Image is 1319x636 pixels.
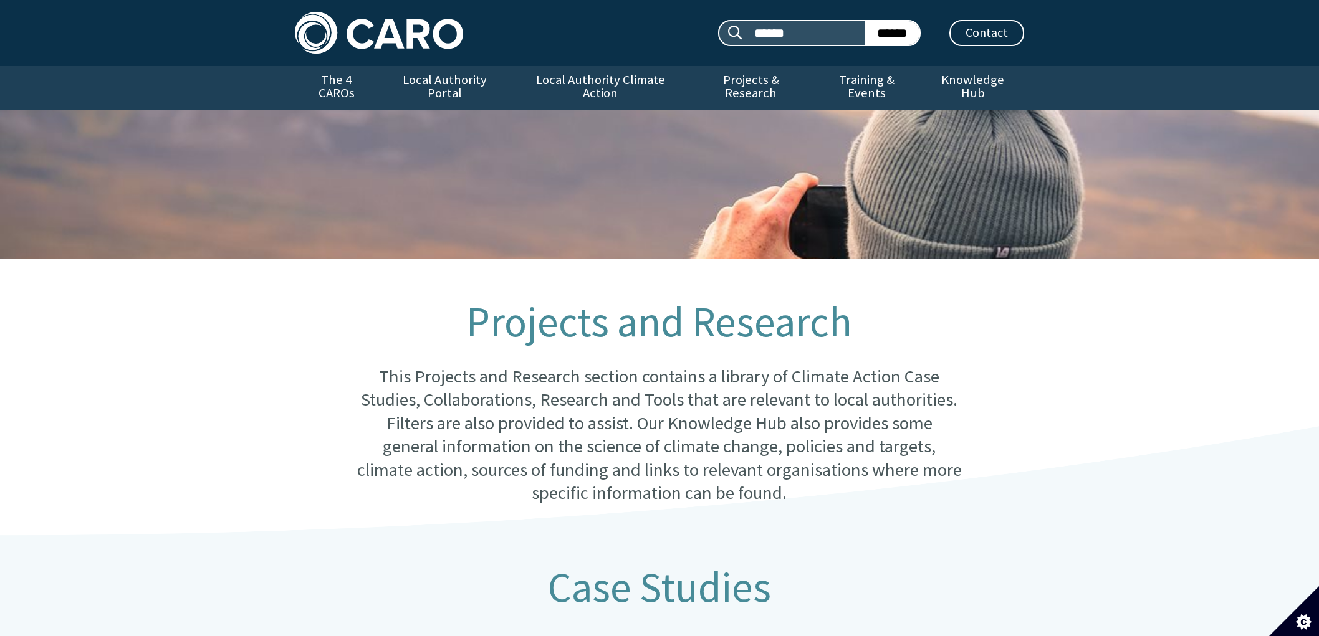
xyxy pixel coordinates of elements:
[295,564,1024,610] h2: Case Studies
[689,66,813,110] a: Projects & Research
[295,12,463,54] img: Caro logo
[511,66,689,110] a: Local Authority Climate Action
[1269,586,1319,636] button: Set cookie preferences
[378,66,511,110] a: Local Authority Portal
[949,20,1024,46] a: Contact
[357,365,962,505] p: This Projects and Research section contains a library of Climate Action Case Studies, Collaborati...
[357,299,962,345] h1: Projects and Research
[295,66,378,110] a: The 4 CAROs
[922,66,1024,110] a: Knowledge Hub
[812,66,921,110] a: Training & Events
